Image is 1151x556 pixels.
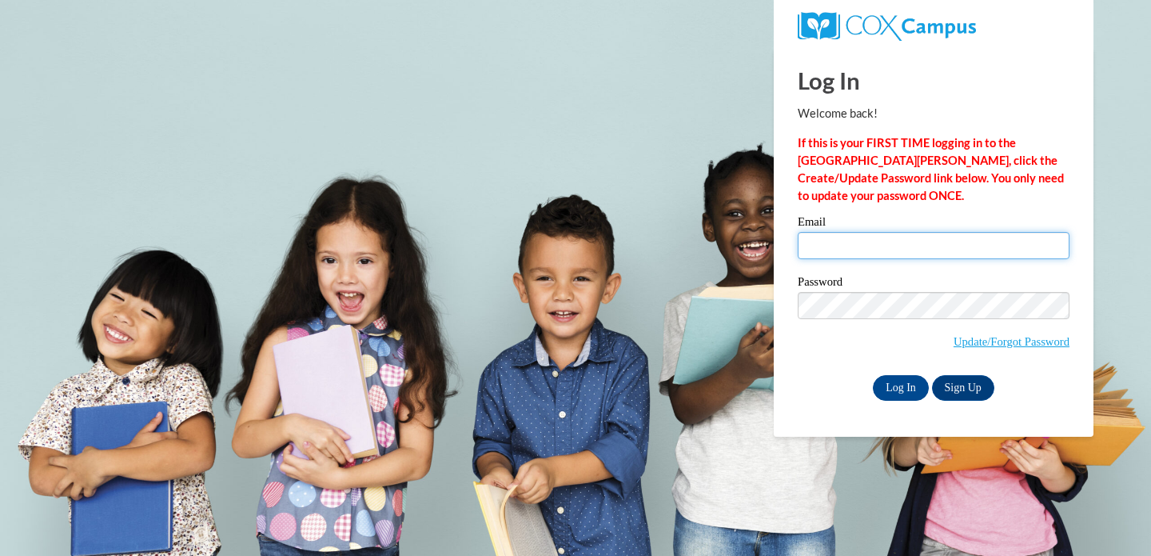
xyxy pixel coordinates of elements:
[873,375,929,401] input: Log In
[798,105,1069,122] p: Welcome back!
[798,276,1069,292] label: Password
[798,64,1069,97] h1: Log In
[954,335,1069,348] a: Update/Forgot Password
[798,216,1069,232] label: Email
[798,136,1064,202] strong: If this is your FIRST TIME logging in to the [GEOGRAPHIC_DATA][PERSON_NAME], click the Create/Upd...
[798,12,976,41] img: COX Campus
[932,375,994,401] a: Sign Up
[798,18,976,32] a: COX Campus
